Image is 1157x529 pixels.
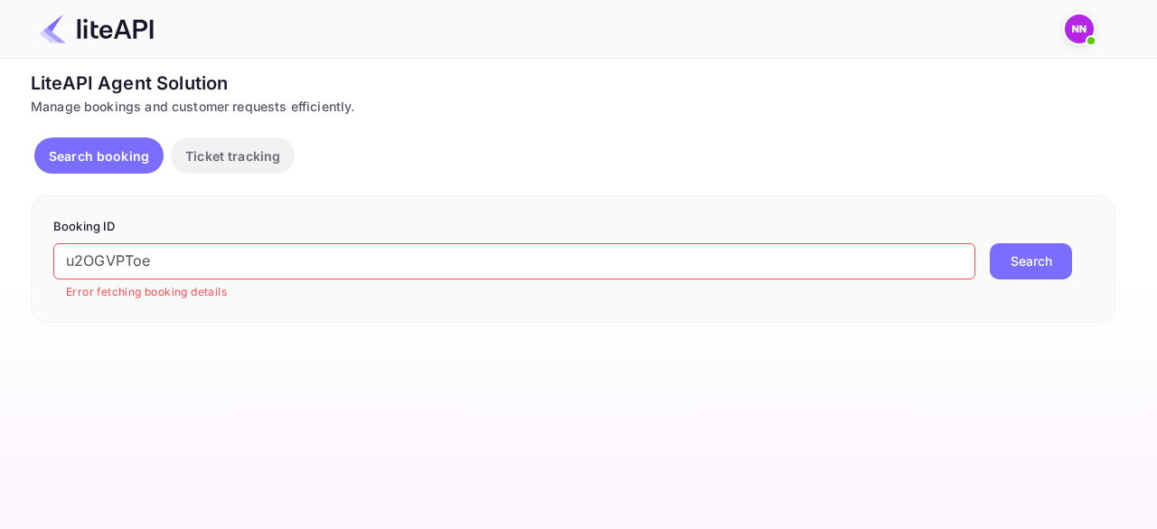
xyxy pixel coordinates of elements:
[185,146,280,165] p: Ticket tracking
[31,70,1115,97] div: LiteAPI Agent Solution
[49,146,149,165] p: Search booking
[53,243,975,279] input: Enter Booking ID (e.g., 63782194)
[53,218,1093,236] p: Booking ID
[1065,14,1094,43] img: N/A N/A
[990,243,1072,279] button: Search
[66,283,963,301] p: Error fetching booking details
[40,14,154,43] img: LiteAPI Logo
[31,97,1115,116] div: Manage bookings and customer requests efficiently.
